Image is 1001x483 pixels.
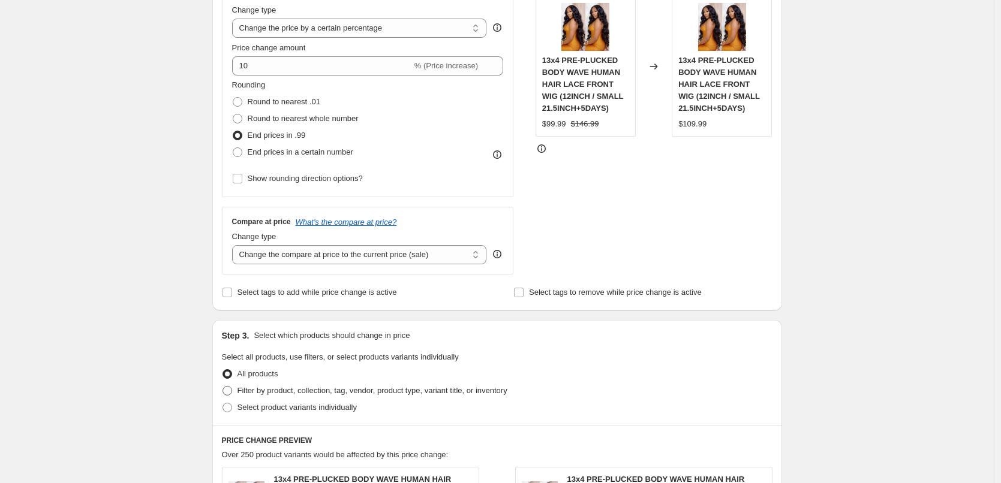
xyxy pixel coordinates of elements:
span: 13x4 PRE-PLUCKED BODY WAVE HUMAN HAIR LACE FRONT WIG (12INCH / SMALL 21.5INCH+5DAYS) [542,56,624,113]
div: help [491,248,503,260]
button: What's the compare at price? [296,218,397,227]
strike: $146.99 [571,118,599,130]
span: Filter by product, collection, tag, vendor, product type, variant title, or inventory [238,386,507,395]
span: End prices in .99 [248,131,306,140]
div: help [491,22,503,34]
div: $109.99 [678,118,707,130]
span: End prices in a certain number [248,147,353,156]
h2: Step 3. [222,330,250,342]
h6: PRICE CHANGE PREVIEW [222,436,772,445]
span: Rounding [232,80,266,89]
img: 13x4-pre-plucked-body-wave-human-hair-lace-front-wig-280_80x.jpg [698,3,746,51]
span: Select tags to add while price change is active [238,288,397,297]
span: Round to nearest whole number [248,114,359,123]
span: Select product variants individually [238,403,357,412]
span: Select tags to remove while price change is active [529,288,702,297]
img: 13x4-pre-plucked-body-wave-human-hair-lace-front-wig-280_80x.jpg [561,3,609,51]
div: $99.99 [542,118,566,130]
span: Over 250 product variants would be affected by this price change: [222,450,449,459]
span: Round to nearest .01 [248,97,320,106]
span: Change type [232,232,276,241]
p: Select which products should change in price [254,330,410,342]
span: % (Price increase) [414,61,478,70]
input: -15 [232,56,412,76]
span: Price change amount [232,43,306,52]
span: 13x4 PRE-PLUCKED BODY WAVE HUMAN HAIR LACE FRONT WIG (12INCH / SMALL 21.5INCH+5DAYS) [678,56,760,113]
span: Select all products, use filters, or select products variants individually [222,352,459,361]
span: All products [238,369,278,378]
h3: Compare at price [232,217,291,227]
span: Change type [232,5,276,14]
span: Show rounding direction options? [248,174,363,183]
